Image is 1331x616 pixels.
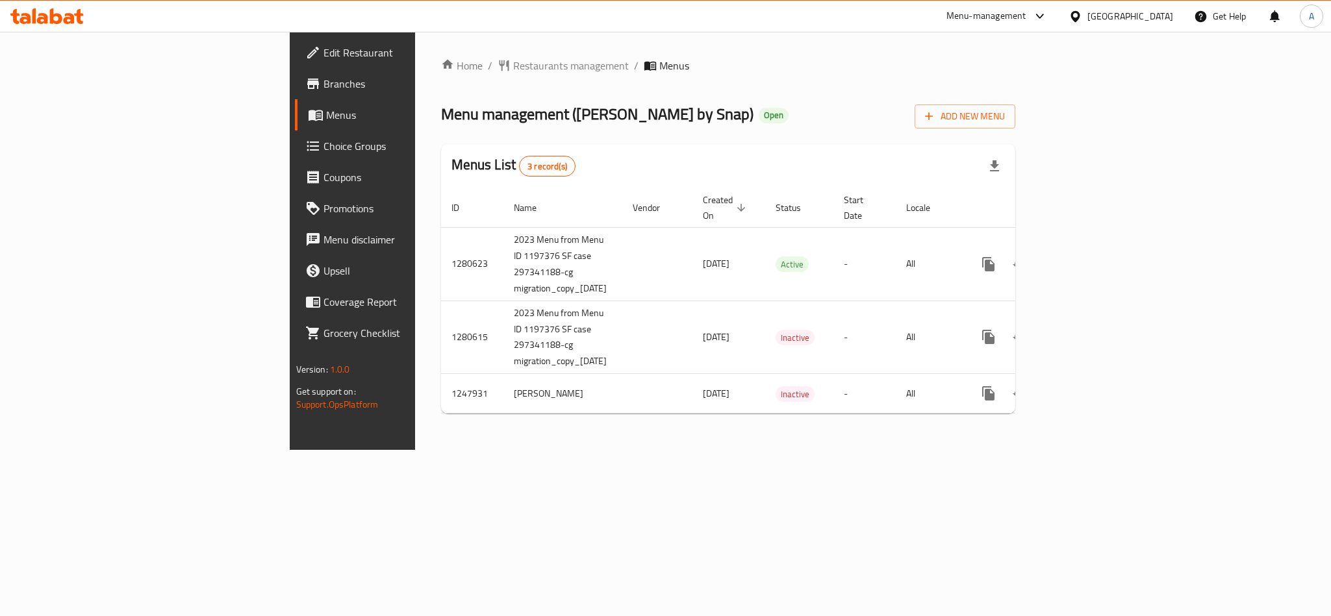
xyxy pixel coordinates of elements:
[906,200,947,216] span: Locale
[441,58,1016,73] nav: breadcrumb
[1004,321,1035,352] button: Change Status
[703,255,729,272] span: [DATE]
[1309,9,1314,23] span: A
[776,200,818,216] span: Status
[946,8,1026,24] div: Menu-management
[844,192,880,223] span: Start Date
[295,162,512,193] a: Coupons
[441,188,1108,414] table: enhanced table
[326,107,501,123] span: Menus
[295,286,512,317] a: Coverage Report
[451,200,476,216] span: ID
[915,105,1015,129] button: Add New Menu
[973,249,1004,280] button: more
[973,378,1004,409] button: more
[979,151,1010,182] div: Export file
[295,130,512,162] a: Choice Groups
[323,263,501,278] span: Upsell
[759,108,789,123] div: Open
[513,58,629,73] span: Restaurants management
[776,386,815,402] div: Inactive
[295,224,512,255] a: Menu disclaimer
[503,227,622,301] td: 2023 Menu from Menu ID 1197376 SF case 297341188-cg migration_copy_[DATE]
[296,361,328,378] span: Version:
[323,45,501,60] span: Edit Restaurant
[703,328,729,345] span: [DATE]
[759,110,789,121] span: Open
[925,108,1005,125] span: Add New Menu
[973,321,1004,352] button: more
[323,294,501,310] span: Coverage Report
[323,232,501,247] span: Menu disclaimer
[295,68,512,99] a: Branches
[323,76,501,92] span: Branches
[776,330,815,345] span: Inactive
[323,201,501,216] span: Promotions
[1004,249,1035,280] button: Change Status
[503,374,622,413] td: [PERSON_NAME]
[330,361,350,378] span: 1.0.0
[295,317,512,349] a: Grocery Checklist
[633,200,677,216] span: Vendor
[323,325,501,341] span: Grocery Checklist
[323,169,501,185] span: Coupons
[703,385,729,402] span: [DATE]
[703,192,750,223] span: Created On
[296,383,356,400] span: Get support on:
[659,58,689,73] span: Menus
[295,37,512,68] a: Edit Restaurant
[896,374,963,413] td: All
[323,138,501,154] span: Choice Groups
[776,387,815,402] span: Inactive
[514,200,553,216] span: Name
[295,193,512,224] a: Promotions
[896,227,963,301] td: All
[295,255,512,286] a: Upsell
[963,188,1108,228] th: Actions
[896,301,963,374] td: All
[833,301,896,374] td: -
[451,155,576,177] h2: Menus List
[1087,9,1173,23] div: [GEOGRAPHIC_DATA]
[520,160,575,173] span: 3 record(s)
[441,99,754,129] span: Menu management ( [PERSON_NAME] by Snap )
[503,301,622,374] td: 2023 Menu from Menu ID 1197376 SF case 297341188-cg migration_copy_[DATE]
[634,58,639,73] li: /
[295,99,512,130] a: Menus
[776,257,809,272] span: Active
[296,396,379,413] a: Support.OpsPlatform
[833,227,896,301] td: -
[519,156,576,177] div: Total records count
[776,330,815,345] div: Inactive
[1004,378,1035,409] button: Change Status
[498,58,629,73] a: Restaurants management
[833,374,896,413] td: -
